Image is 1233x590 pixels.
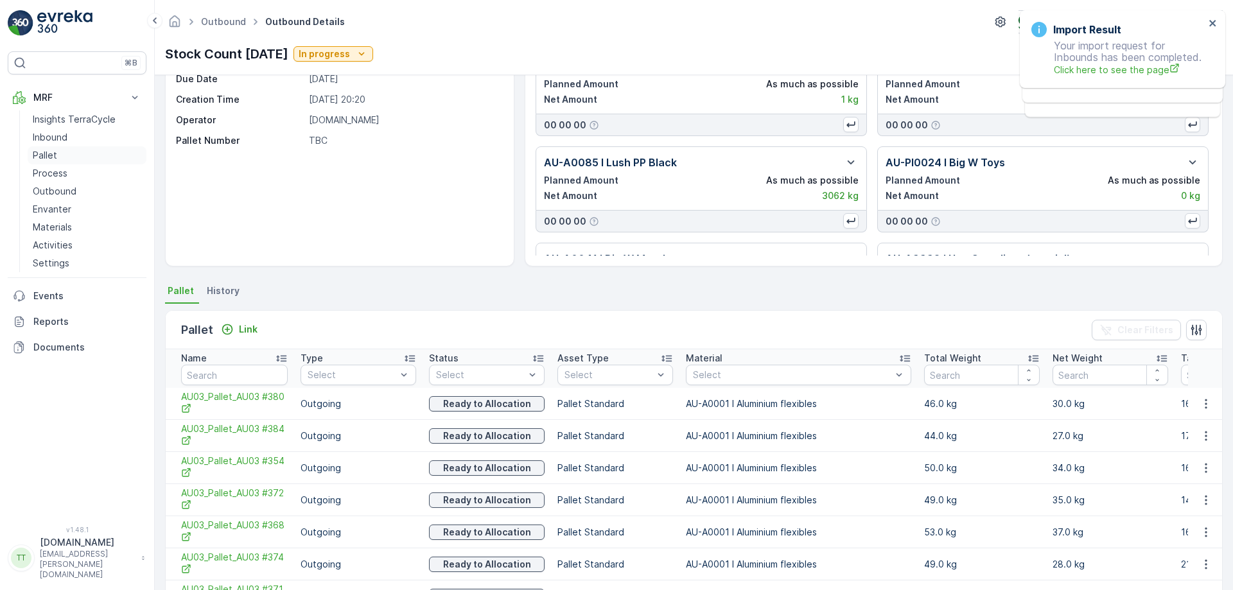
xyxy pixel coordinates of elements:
a: Insights TerraCycle [28,110,146,128]
button: MRF [8,85,146,110]
p: Creation Time [176,93,304,106]
a: Activities [28,236,146,254]
p: 0 kg [1181,189,1200,202]
p: Link [239,323,258,336]
td: Outgoing [294,420,423,452]
button: Ready to Allocation [429,428,545,444]
span: AU03_Pallet_AU03 #384 [181,422,288,449]
p: As much as possible [766,174,859,187]
p: Net Amount [886,189,939,202]
p: AU-A9998 I Non Compliant (special) [886,251,1071,266]
a: Documents [8,334,146,360]
td: Outgoing [294,548,423,580]
span: Pallet [168,284,194,297]
span: AU03_Pallet_AU03 #354 [181,455,288,481]
a: Process [28,164,146,182]
td: Outgoing [294,452,423,484]
p: Select [693,369,891,381]
p: Ready to Allocation [443,397,531,410]
p: Insights TerraCycle [33,113,116,126]
p: Ready to Allocation [443,462,531,474]
button: Ready to Allocation [429,492,545,508]
td: Pallet Standard [551,420,679,452]
p: Select [564,369,653,381]
span: History [207,284,240,297]
p: Pallet [33,149,57,162]
a: Outbound [28,182,146,200]
input: Search [924,365,1040,385]
p: Materials [33,221,72,234]
button: TT[DOMAIN_NAME][EMAIL_ADDRESS][PERSON_NAME][DOMAIN_NAME] [8,536,146,580]
p: Net Amount [544,189,597,202]
td: 37.0 kg [1046,516,1175,548]
p: 00 00 00 [886,215,928,228]
td: 49.0 kg [918,484,1046,516]
p: Reports [33,315,141,328]
a: Materials [28,218,146,236]
td: 44.0 kg [918,420,1046,452]
p: 00 00 00 [544,215,586,228]
button: Clear Filters [1092,320,1181,340]
p: Your import request for Inbounds has been completed. [1031,40,1205,76]
p: [DOMAIN_NAME] [309,114,500,126]
div: Help Tooltip Icon [589,216,599,227]
p: Net Amount [544,93,597,106]
p: Events [33,290,141,302]
a: AU03_Pallet_AU03 #368 [181,519,288,545]
td: Pallet Standard [551,516,679,548]
td: 50.0 kg [918,452,1046,484]
td: 27.0 kg [1046,420,1175,452]
p: Process [33,167,67,180]
a: Outbound [201,16,246,27]
p: As much as possible [1108,174,1200,187]
p: AU-A0085 I Lush PP Black [544,155,677,170]
p: Documents [33,341,141,354]
td: AU-A0001 I Aluminium flexibles [679,420,918,452]
a: Envanter [28,200,146,218]
p: Stock Count [DATE] [165,44,288,64]
td: Pallet Standard [551,388,679,420]
td: 49.0 kg [918,548,1046,580]
a: AU03_Pallet_AU03 #380 [181,390,288,417]
p: Status [429,352,459,365]
p: [EMAIL_ADDRESS][PERSON_NAME][DOMAIN_NAME] [40,549,135,580]
a: AU03_Pallet_AU03 #374 [181,551,288,577]
a: AU03_Pallet_AU03 #372 [181,487,288,513]
p: AU-PI0024 I Big W Toys [886,155,1005,170]
p: Total Weight [924,352,981,365]
img: terracycle_logo.png [1019,15,1039,29]
div: Help Tooltip Icon [931,216,941,227]
a: Settings [28,254,146,272]
p: Inbound [33,131,67,144]
p: Material [686,352,722,365]
p: 1 kg [841,93,859,106]
button: Terracycle-AU04 - Sendable(+10:00) [1019,10,1223,33]
td: 35.0 kg [1046,484,1175,516]
button: Ready to Allocation [429,557,545,572]
p: Pallet [181,321,213,339]
img: logo [8,10,33,36]
td: Pallet Standard [551,484,679,516]
td: 34.0 kg [1046,452,1175,484]
p: [DATE] 20:20 [309,93,500,106]
button: In progress [293,46,373,62]
p: 3062 kg [822,189,859,202]
p: MRF [33,91,121,104]
p: 00 00 00 [886,119,928,132]
p: Ready to Allocation [443,526,531,539]
p: Planned Amount [544,78,618,91]
p: Settings [33,257,69,270]
p: TBC [309,134,500,147]
td: 46.0 kg [918,388,1046,420]
p: Type [301,352,323,365]
button: Ready to Allocation [429,525,545,540]
a: Events [8,283,146,309]
p: [DATE] [309,73,500,85]
a: Click here to see the page [1054,63,1205,76]
button: close [1209,18,1218,30]
span: Outbound Details [263,15,347,28]
p: Operator [176,114,304,126]
p: [DOMAIN_NAME] [40,536,135,549]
